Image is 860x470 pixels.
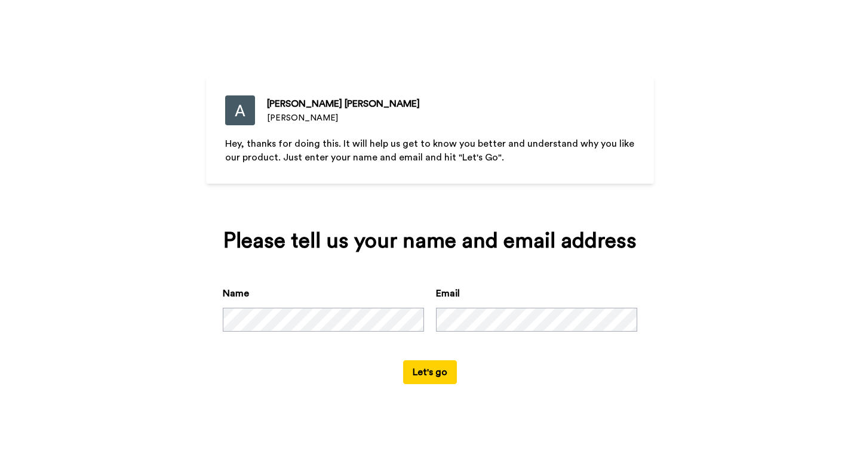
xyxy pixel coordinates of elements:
[436,286,460,301] label: Email
[267,112,420,124] div: [PERSON_NAME]
[225,95,255,125] img: Yow
[223,229,637,253] div: Please tell us your name and email address
[225,139,637,162] span: Hey, thanks for doing this. It will help us get to know you better and understand why you like ou...
[267,97,420,111] div: [PERSON_NAME] [PERSON_NAME]
[223,286,249,301] label: Name
[403,360,457,384] button: Let's go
